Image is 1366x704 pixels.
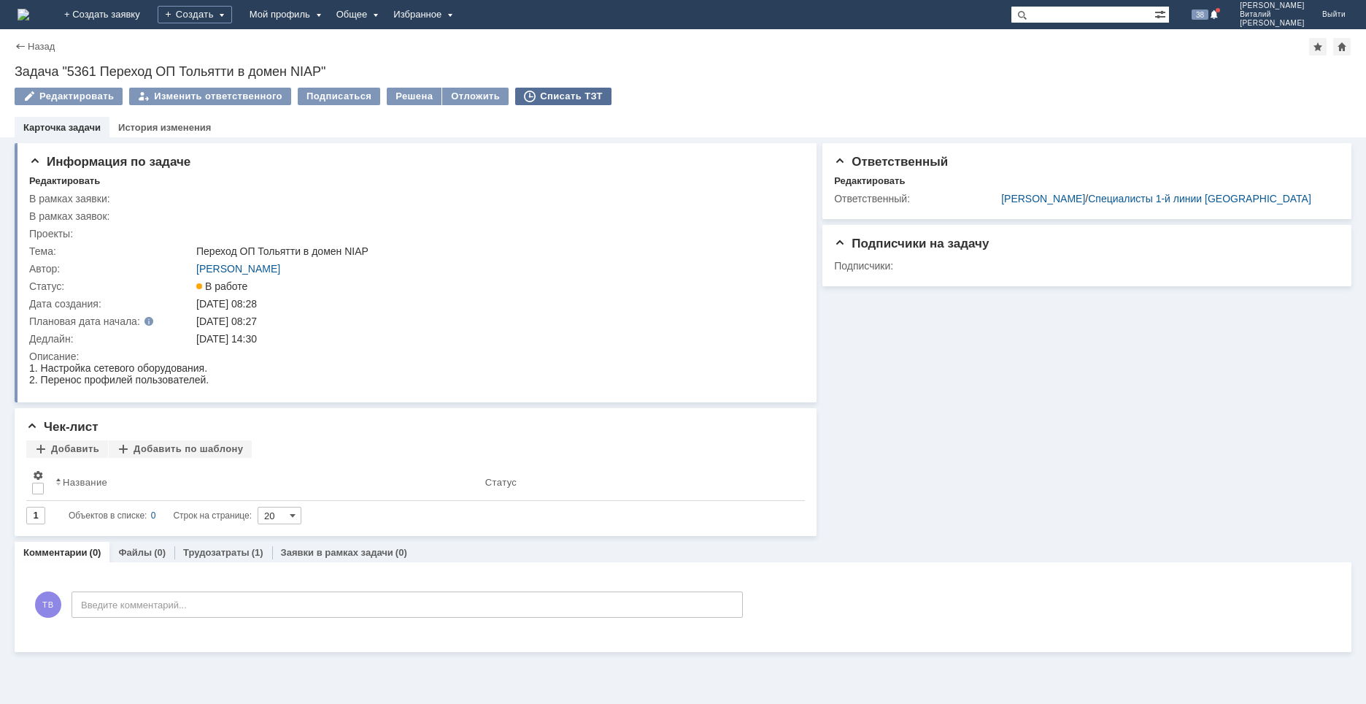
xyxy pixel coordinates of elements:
[29,315,176,327] div: Плановая дата начала:
[1309,38,1327,56] div: Добавить в избранное
[252,547,263,558] div: (1)
[32,470,44,481] span: Настройки
[118,547,152,558] a: Файлы
[35,592,61,618] span: ТВ
[90,547,101,558] div: (0)
[29,245,193,257] div: Тема:
[29,155,190,169] span: Информация по задаче
[29,280,193,292] div: Статус:
[1154,7,1169,20] span: Расширенный поиск
[15,64,1351,79] div: Задача "5361 Переход ОП Тольятти в домен NIAP"
[834,155,948,169] span: Ответственный
[63,477,107,488] div: Название
[395,547,407,558] div: (0)
[69,510,147,521] span: Объектов в списке:
[196,298,795,310] div: [DATE] 08:28
[158,6,232,23] div: Создать
[479,464,793,501] th: Статус
[834,175,905,187] div: Редактировать
[29,210,193,222] div: В рамках заявок:
[50,464,479,501] th: Название
[118,122,211,133] a: История изменения
[1333,38,1351,56] div: Сделать домашней страницей
[29,175,100,187] div: Редактировать
[834,193,998,204] div: Ответственный:
[1192,9,1208,20] span: 38
[154,547,166,558] div: (0)
[29,351,798,362] div: Описание:
[281,547,393,558] a: Заявки в рамках задачи
[29,228,193,240] div: Проекты:
[18,9,29,20] a: Перейти на домашнюю страницу
[183,547,250,558] a: Трудозатраты
[18,9,29,20] img: logo
[196,280,247,292] span: В работе
[196,263,280,275] a: [PERSON_NAME]
[151,507,156,524] div: 0
[1240,10,1305,19] span: Виталий
[28,41,55,52] a: Назад
[23,547,88,558] a: Комментарии
[1240,1,1305,10] span: [PERSON_NAME]
[196,245,795,257] div: Переход ОП Тольятти в домен NIAP
[1001,193,1085,204] a: [PERSON_NAME]
[485,477,517,488] div: Статус
[29,263,193,275] div: Автор:
[1240,19,1305,28] span: [PERSON_NAME]
[1001,193,1332,204] div: /
[29,333,193,345] div: Дедлайн:
[196,315,795,327] div: [DATE] 08:27
[29,193,193,204] div: В рамках заявки:
[69,507,252,524] i: Строк на странице:
[1088,193,1311,204] a: Специалисты 1-й линии [GEOGRAPHIC_DATA]
[26,420,99,434] span: Чек-лист
[834,237,989,250] span: Подписчики на задачу
[834,260,998,272] div: Подписчики:
[29,298,193,310] div: Дата создания:
[196,333,795,345] div: [DATE] 14:30
[23,122,101,133] a: Карточка задачи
